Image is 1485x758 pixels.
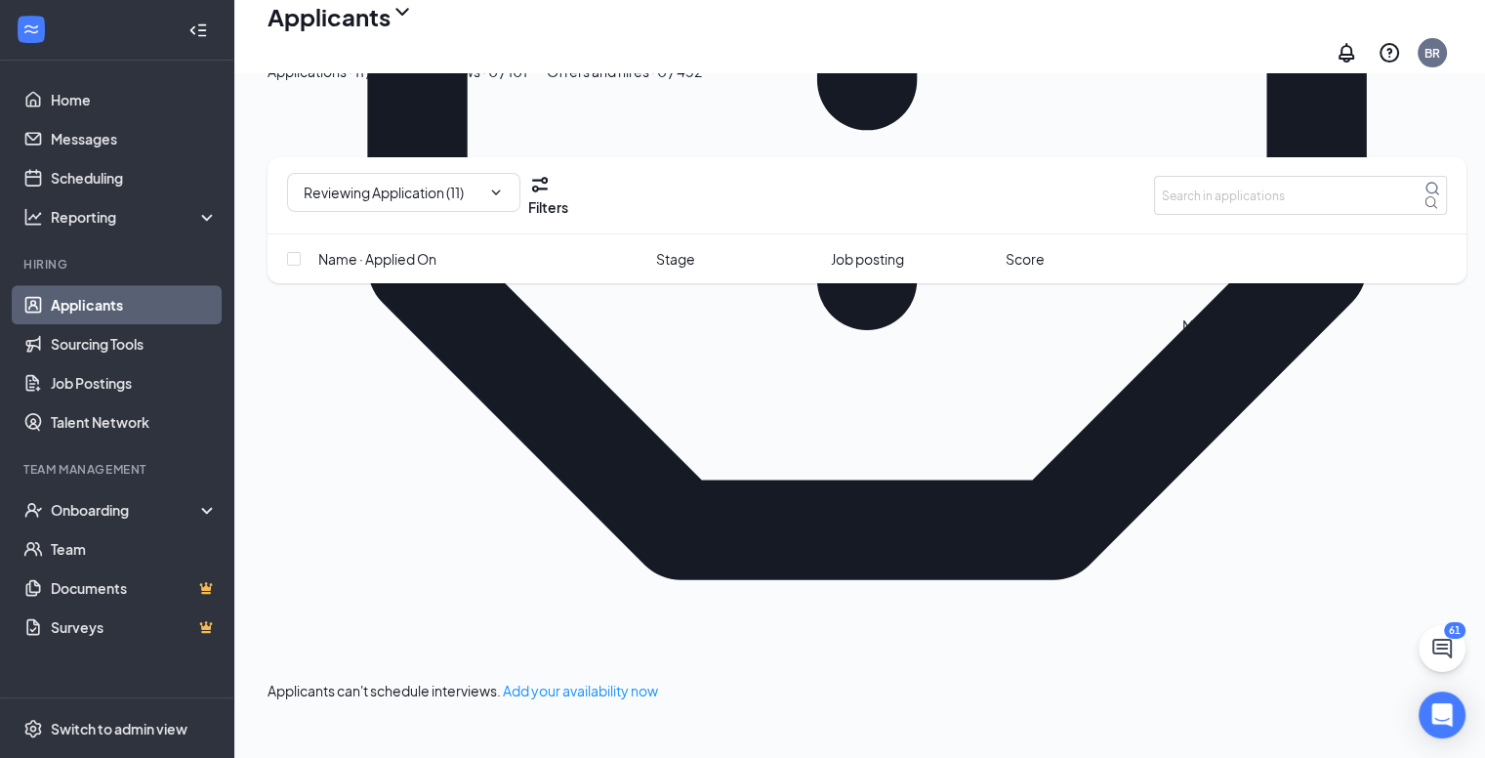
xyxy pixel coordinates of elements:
span: Name · Applied On [318,248,436,270]
a: Team [51,529,218,568]
svg: ChevronDown [488,185,504,200]
a: Add your availability now [503,682,658,699]
svg: Filter [528,173,552,196]
button: ChatActive [1419,625,1465,672]
svg: ChatActive [1430,637,1454,660]
a: Scheduling [51,158,218,197]
svg: MagnifyingGlass [1424,181,1440,196]
a: DocumentsCrown [51,568,218,608]
svg: QuestionInfo [1378,41,1401,64]
svg: Settings [23,719,43,738]
a: Sourcing Tools [51,324,218,363]
div: Message applicant [1182,315,1303,336]
svg: Analysis [23,207,43,227]
div: BR [1424,45,1440,62]
span: Score [1006,248,1045,270]
a: Home [51,80,218,119]
a: Job Postings [51,363,218,402]
a: Messages [51,119,218,158]
a: Applicants [51,285,218,324]
div: Hiring [23,256,214,273]
span: Stage [656,248,695,270]
div: Open Intercom Messenger [1419,692,1465,738]
div: Onboarding [51,500,201,520]
a: SurveysCrown [51,608,218,647]
input: All Stages [304,182,476,203]
div: 61 [1444,622,1465,639]
input: Search in applications [1154,176,1447,215]
div: Switch to admin view [51,719,187,738]
span: Applicants can't schedule interviews. [268,682,658,699]
span: Job posting [831,248,904,270]
button: Filter Filters [528,173,568,218]
div: Reporting [51,207,219,227]
a: Talent Network [51,402,218,442]
svg: UserCheck [23,500,43,520]
svg: Notifications [1335,41,1358,64]
div: Team Management [23,461,214,478]
svg: WorkstreamLogo [21,20,41,39]
svg: Collapse [188,21,208,40]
